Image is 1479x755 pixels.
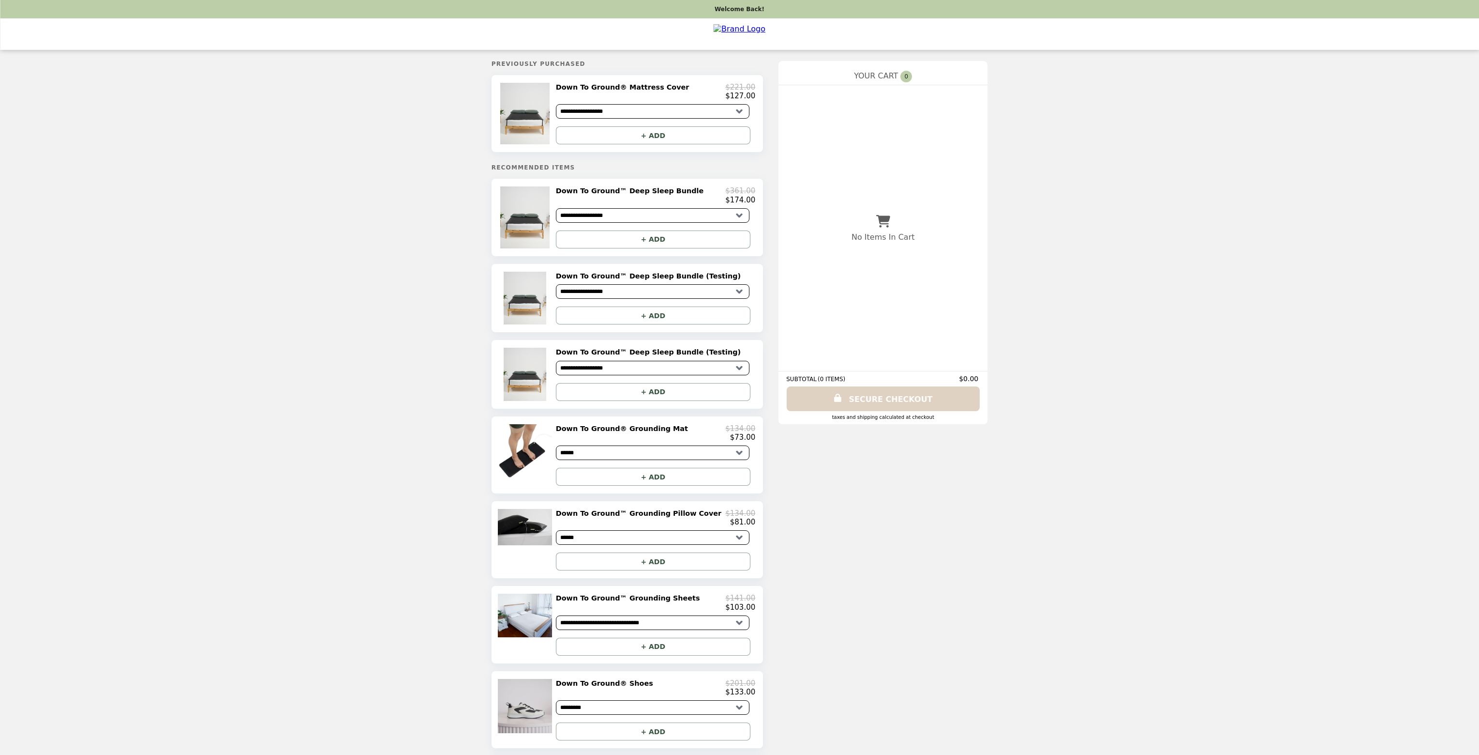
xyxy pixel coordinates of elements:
[556,679,657,688] h2: Down To Ground® Shoes
[852,232,914,242] p: No Items In Cart
[556,383,750,401] button: + ADD
[556,553,750,570] button: + ADD
[730,433,756,442] p: $73.00
[492,61,763,67] h5: Previously Purchased
[786,376,818,383] span: SUBTOTAL
[725,688,755,696] p: $133.00
[556,594,704,602] h2: Down To Ground™ Grounding Sheets
[959,375,980,383] span: $0.00
[556,361,749,375] select: Select a product variant
[725,603,755,612] p: $103.00
[730,518,756,526] p: $81.00
[556,231,750,248] button: + ADD
[725,424,755,433] p: $134.00
[556,616,749,630] select: Select a product variant
[556,272,745,280] h2: Down To Ground™ Deep Sleep Bundle (Testing)
[492,164,763,171] h5: Recommended Items
[556,638,750,656] button: + ADD
[498,424,554,478] img: Down To Ground® Grounding Mat
[715,6,764,13] p: Welcome Back!
[725,679,755,688] p: $201.00
[556,700,749,715] select: Select a product variant
[556,509,725,518] h2: Down To Ground™ Grounding Pillow Cover
[556,348,745,356] h2: Down To Ground™ Deep Sleep Bundle (Testing)
[725,509,755,518] p: $134.00
[556,468,750,486] button: + ADD
[725,92,755,100] p: $127.00
[556,186,708,195] h2: Down To Ground™ Deep Sleep Bundle
[725,594,755,602] p: $141.00
[498,679,554,733] img: Down To Ground® Shoes
[854,71,898,80] span: YOUR CART
[714,24,765,44] img: Brand Logo
[556,126,750,144] button: + ADD
[556,284,749,299] select: Select a product variant
[556,104,749,119] select: Select a product variant
[498,594,554,637] img: Down To Ground™ Grounding Sheets
[500,83,552,144] img: Down To Ground® Mattress Cover
[504,348,549,401] img: Down To Ground™ Deep Sleep Bundle (Testing)
[556,307,750,324] button: + ADD
[556,208,749,223] select: Select a product variant
[500,186,552,248] img: Down To Ground™ Deep Sleep Bundle
[725,196,755,204] p: $174.00
[556,530,749,545] select: Select a product variant
[556,424,692,433] h2: Down To Ground® Grounding Mat
[786,415,980,420] div: Taxes and Shipping calculated at checkout
[900,71,912,82] span: 0
[725,186,755,195] p: $361.00
[818,376,845,383] span: ( 0 ITEMS )
[556,446,749,460] select: Select a product variant
[504,272,549,324] img: Down To Ground™ Deep Sleep Bundle (Testing)
[556,83,693,92] h2: Down To Ground® Mattress Cover
[498,509,554,545] img: Down To Ground™ Grounding Pillow Cover
[556,723,750,740] button: + ADD
[725,83,755,92] p: $221.00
